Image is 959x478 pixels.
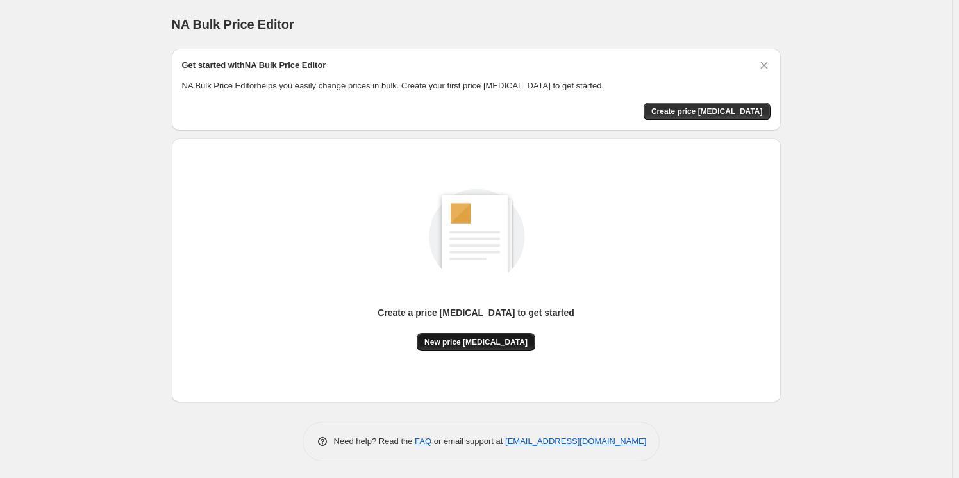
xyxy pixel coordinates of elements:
[431,436,505,446] span: or email support at
[651,106,763,117] span: Create price [MEDICAL_DATA]
[415,436,431,446] a: FAQ
[505,436,646,446] a: [EMAIL_ADDRESS][DOMAIN_NAME]
[182,59,326,72] h2: Get started with NA Bulk Price Editor
[758,59,771,72] button: Dismiss card
[182,79,771,92] p: NA Bulk Price Editor helps you easily change prices in bulk. Create your first price [MEDICAL_DAT...
[424,337,528,347] span: New price [MEDICAL_DATA]
[378,306,574,319] p: Create a price [MEDICAL_DATA] to get started
[417,333,535,351] button: New price [MEDICAL_DATA]
[644,103,771,120] button: Create price change job
[334,436,415,446] span: Need help? Read the
[172,17,294,31] span: NA Bulk Price Editor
